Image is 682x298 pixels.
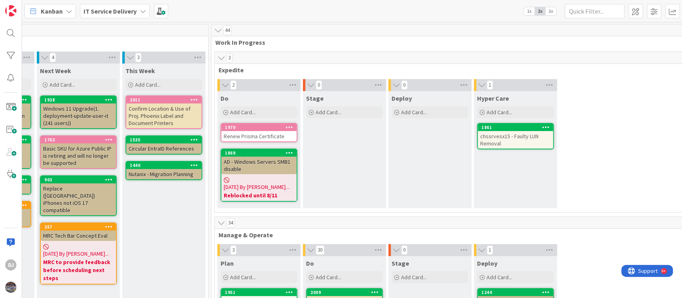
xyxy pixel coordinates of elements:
a: 1535Circular EntraID References [125,135,202,155]
span: 44 [223,26,232,35]
span: [DATE] By [PERSON_NAME]... [224,183,289,191]
div: 9+ [40,3,44,10]
div: 1970 [225,125,296,130]
span: 3 [135,53,141,62]
div: 257 [44,224,116,230]
div: Replace ([GEOGRAPHIC_DATA]) iPhones not iOS 17 compatible [41,183,116,215]
div: chssrvesx15 - Faulty LUN Removal [478,131,553,149]
span: Add Card... [401,274,427,281]
a: 1861chssrvesx15 - Faulty LUN Removal [477,123,554,149]
span: Plan [221,259,234,267]
a: 903Replace ([GEOGRAPHIC_DATA]) iPhones not iOS 17 compatible [40,175,117,216]
b: Reblocked until 8/11 [224,191,294,199]
div: 903Replace ([GEOGRAPHIC_DATA]) iPhones not iOS 17 compatible [41,176,116,215]
div: Confirm Location & Use of Proj. Phoenix Label and Document Printers [126,103,201,128]
div: 1440 [130,163,201,168]
div: Basic SKU for Azure Public IP is retiring and will no longer be supported [41,143,116,168]
div: 1535Circular EntraID References [126,136,201,154]
div: 1928 [44,97,116,103]
span: 2x [535,7,545,15]
div: 1928 [41,96,116,103]
div: 2011 [130,97,201,103]
div: 1970 [221,124,296,131]
div: 1861 [478,124,553,131]
div: 903 [41,176,116,183]
div: 2011 [126,96,201,103]
span: [DATE] By [PERSON_NAME]... [43,250,109,258]
div: 1244 [478,289,553,296]
span: Deploy [392,94,412,102]
div: DJ [5,259,16,270]
span: Do [306,259,314,267]
span: 1x [524,7,535,15]
span: 0 [316,80,322,90]
span: 3x [545,7,556,15]
span: Stage [392,259,409,267]
img: avatar [5,282,16,293]
span: 30 [316,245,324,255]
div: 1440Nutanix - Migration Planning [126,162,201,179]
div: 1928Windows 11 Upgrade(1. deployment-update-user-it (241 users)) [41,96,116,128]
span: 1 [487,245,493,255]
a: 1928Windows 11 Upgrade(1. deployment-update-user-it (241 users)) [40,95,117,129]
span: Add Card... [230,274,256,281]
span: Support [17,1,36,11]
div: 2009 [310,290,382,295]
div: 1869 [225,150,296,156]
div: MRC Tech Bar Concept Eval [41,230,116,241]
div: Windows 11 Upgrade(1. deployment-update-user-it (241 users)) [41,103,116,128]
div: 1869 [221,149,296,157]
span: Next Week [40,67,71,75]
div: 1951 [221,289,296,296]
a: 1763Basic SKU for Azure Public IP is retiring and will no longer be supported [40,135,117,169]
a: 1440Nutanix - Migration Planning [125,161,202,180]
div: 903 [44,177,116,183]
span: 0 [401,80,408,90]
span: 3 [230,245,237,255]
div: 257MRC Tech Bar Concept Eval [41,223,116,241]
div: 1535 [126,136,201,143]
div: 1970Renew Prisma Certificate [221,124,296,141]
div: 2011Confirm Location & Use of Proj. Phoenix Label and Document Printers [126,96,201,128]
div: 2009 [307,289,382,296]
span: 1 [487,80,493,90]
span: 34 [226,218,235,228]
span: Do [221,94,229,102]
span: Add Card... [50,81,75,88]
span: Add Card... [135,81,161,88]
div: AD - Windows Servers SMB1 disable [221,157,296,174]
span: Hyper Care [477,94,509,102]
img: Visit kanbanzone.com [5,5,16,16]
div: 1869AD - Windows Servers SMB1 disable [221,149,296,174]
div: 1763 [44,137,116,143]
a: 2011Confirm Location & Use of Proj. Phoenix Label and Document Printers [125,95,202,129]
a: 257MRC Tech Bar Concept Eval[DATE] By [PERSON_NAME]...MRC to provide feedback before scheduling n... [40,223,117,284]
b: MRC to provide feedback before scheduling next steps [43,258,113,282]
div: 1861chssrvesx15 - Faulty LUN Removal [478,124,553,149]
span: 2 [230,80,237,90]
div: Circular EntraID References [126,143,201,154]
span: Add Card... [230,109,256,116]
span: Add Card... [401,109,427,116]
span: Stage [306,94,324,102]
span: This Week [125,67,155,75]
div: 1861 [481,125,553,130]
span: 0 [401,245,408,255]
div: 1440 [126,162,201,169]
div: 1763Basic SKU for Azure Public IP is retiring and will no longer be supported [41,136,116,168]
div: Nutanix - Migration Planning [126,169,201,179]
div: 1535 [130,137,201,143]
div: Renew Prisma Certificate [221,131,296,141]
a: 1869AD - Windows Servers SMB1 disable[DATE] By [PERSON_NAME]...Reblocked until 8/11 [221,149,297,202]
span: Kanban [41,6,63,16]
span: Add Card... [487,109,512,116]
input: Quick Filter... [565,4,624,18]
span: 3 [226,53,233,63]
div: 1244 [481,290,553,295]
div: 1951 [225,290,296,295]
div: 1763 [41,136,116,143]
a: 1970Renew Prisma Certificate [221,123,297,142]
span: Deploy [477,259,497,267]
span: 4 [50,53,56,62]
b: IT Service Delivery [84,7,137,15]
